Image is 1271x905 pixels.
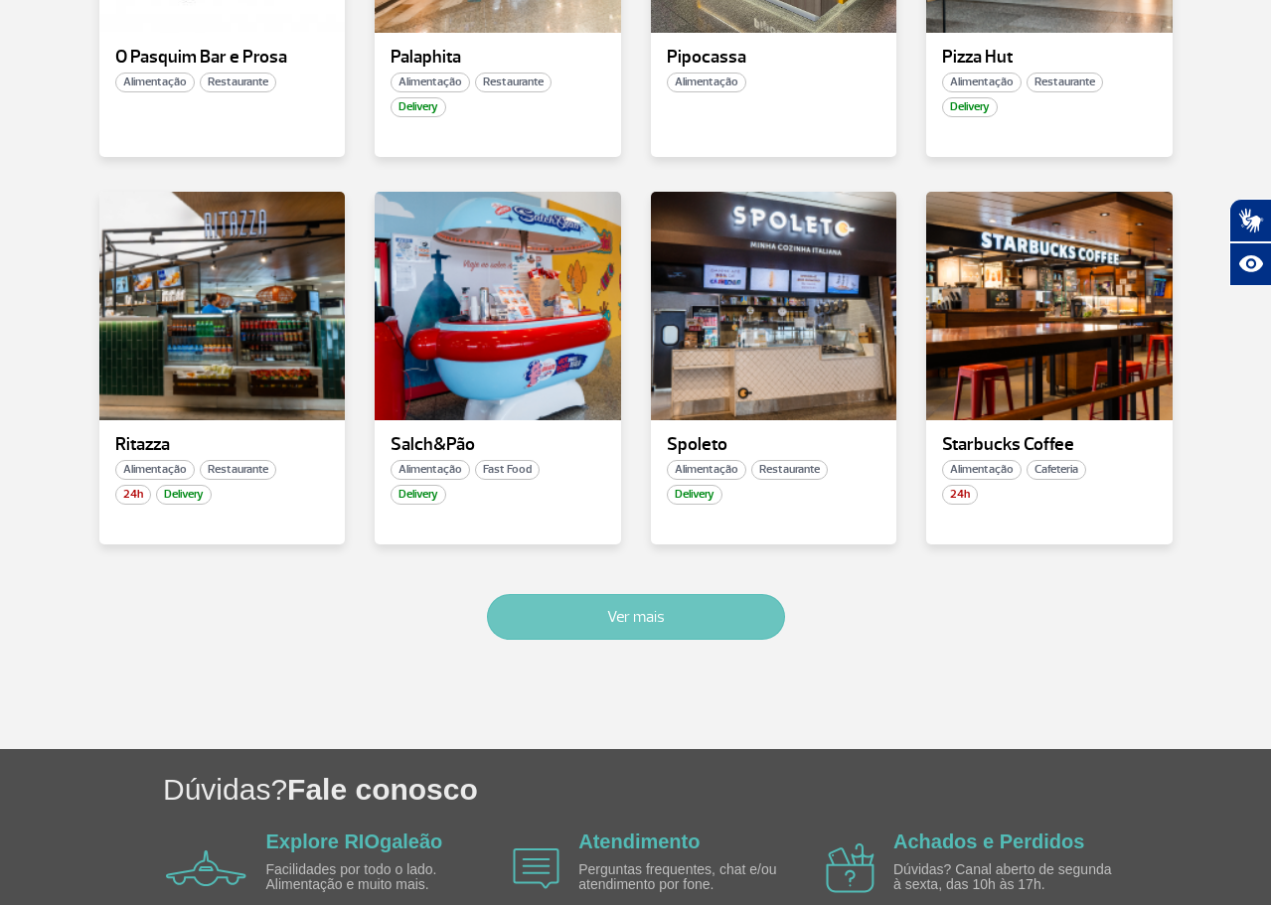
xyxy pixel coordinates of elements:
[287,773,478,806] span: Fale conosco
[667,73,746,92] span: Alimentação
[200,73,276,92] span: Restaurante
[667,48,881,68] p: Pipocassa
[893,862,1122,893] p: Dúvidas? Canal aberto de segunda à sexta, das 10h às 17h.
[266,862,495,893] p: Facilidades por todo o lado. Alimentação e muito mais.
[942,485,978,505] span: 24h
[266,830,443,852] a: Explore RIOgaleão
[1027,460,1086,480] span: Cafeteria
[156,485,212,505] span: Delivery
[826,843,874,893] img: airplane icon
[475,73,552,92] span: Restaurante
[391,73,470,92] span: Alimentação
[513,848,559,889] img: airplane icon
[942,73,1022,92] span: Alimentação
[115,435,330,455] p: Ritazza
[391,48,605,68] p: Palaphita
[751,460,828,480] span: Restaurante
[200,460,276,480] span: Restaurante
[578,862,807,893] p: Perguntas frequentes, chat e/ou atendimento por fone.
[115,460,195,480] span: Alimentação
[1229,242,1271,286] button: Abrir recursos assistivos.
[391,97,446,117] span: Delivery
[667,460,746,480] span: Alimentação
[942,48,1157,68] p: Pizza Hut
[942,435,1157,455] p: Starbucks Coffee
[163,769,1271,810] h1: Dúvidas?
[391,485,446,505] span: Delivery
[391,435,605,455] p: Salch&Pão
[667,485,722,505] span: Delivery
[578,830,700,852] a: Atendimento
[667,435,881,455] p: Spoleto
[115,48,330,68] p: O Pasquim Bar e Prosa
[1229,199,1271,286] div: Plugin de acessibilidade da Hand Talk.
[115,73,195,92] span: Alimentação
[1027,73,1103,92] span: Restaurante
[1229,199,1271,242] button: Abrir tradutor de língua de sinais.
[115,485,151,505] span: 24h
[942,97,998,117] span: Delivery
[487,594,785,640] button: Ver mais
[893,830,1084,852] a: Achados e Perdidos
[942,460,1022,480] span: Alimentação
[475,460,540,480] span: Fast Food
[391,460,470,480] span: Alimentação
[166,850,246,886] img: airplane icon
